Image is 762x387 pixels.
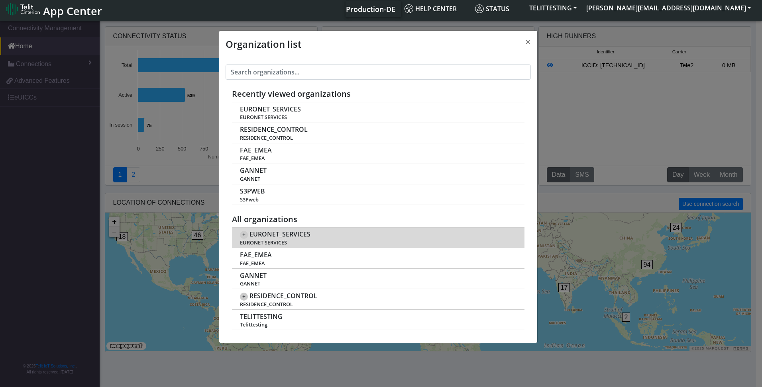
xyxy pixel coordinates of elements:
span: GANNET [240,176,516,182]
a: Your current platform instance [346,1,395,17]
span: FAE_EMEA [240,155,516,161]
span: EURONET SERVICES [240,240,516,246]
span: RESIDENCE_CONTROL [240,301,516,307]
span: RESIDENCE_CONTROL [240,135,516,141]
h5: Recently viewed organizations [232,89,524,99]
span: × [525,35,531,48]
span: RESIDENCE_CONTROL [249,292,317,300]
span: + [240,293,248,301]
span: GANNET [240,167,267,174]
span: EURONET_SERVICES [249,231,310,238]
a: Status [472,1,524,17]
span: EURONET SERVICES [240,114,516,120]
span: S3Pweb [240,197,516,203]
span: GANNET [240,281,516,287]
span: EURONET_SERVICES [240,106,301,113]
button: [PERSON_NAME][EMAIL_ADDRESS][DOMAIN_NAME] [581,1,756,15]
span: TELITTESTING [240,313,283,321]
button: TELITTESTING [524,1,581,15]
span: FAE_EMEA [240,251,272,259]
img: knowledge.svg [405,4,413,13]
span: Production-DE [346,4,395,14]
img: status.svg [475,4,484,13]
span: Telittesting [240,322,516,328]
span: + [240,231,248,239]
input: Search organizations... [226,64,531,80]
span: FAE_EMEA [240,260,516,266]
h4: Organization list [226,37,301,51]
a: Help center [401,1,472,17]
span: FAE_EMEA [240,147,272,154]
span: App Center [43,4,102,18]
span: Help center [405,4,457,13]
h5: All organizations [232,215,524,224]
a: App Center [6,0,101,18]
span: S3PWEB [240,188,265,195]
span: RESIDENCE_CONTROL [240,126,308,133]
span: Status [475,4,509,13]
img: logo-telit-cinterion-gw-new.png [6,3,40,16]
span: GANNET [240,272,267,279]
